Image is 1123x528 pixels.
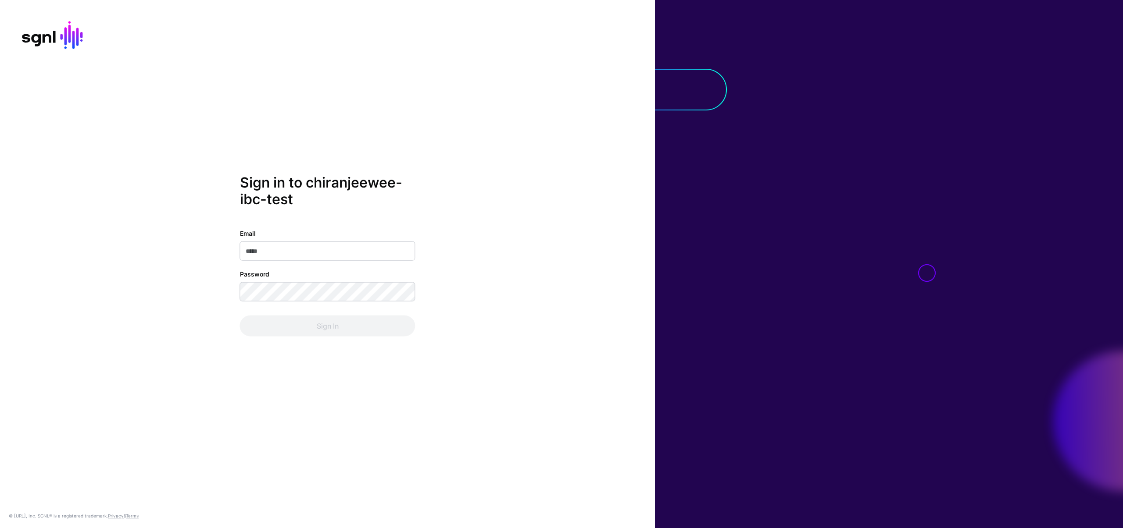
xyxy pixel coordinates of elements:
a: Privacy [108,513,124,518]
div: © [URL], Inc. SGNL® is a registered trademark. & [9,512,139,519]
h2: Sign in to chiranjeewee-ibc-test [240,174,415,208]
a: Terms [126,513,139,518]
label: Email [240,229,256,238]
label: Password [240,269,269,279]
